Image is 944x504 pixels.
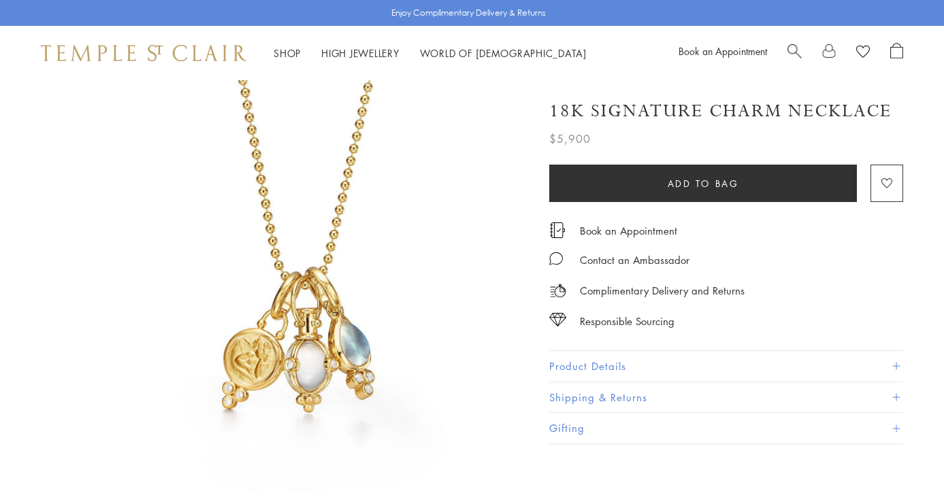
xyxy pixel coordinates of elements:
[580,313,674,330] div: Responsible Sourcing
[580,223,677,238] a: Book an Appointment
[549,252,563,265] img: MessageIcon-01_2.svg
[274,46,301,60] a: ShopShop
[679,44,767,58] a: Book an Appointment
[549,382,903,413] button: Shipping & Returns
[41,45,246,61] img: Temple St. Clair
[549,222,566,238] img: icon_appointment.svg
[420,46,587,60] a: World of [DEMOGRAPHIC_DATA]World of [DEMOGRAPHIC_DATA]
[549,130,591,148] span: $5,900
[856,43,870,63] a: View Wishlist
[890,43,903,63] a: Open Shopping Bag
[549,313,566,326] img: icon_sourcing.svg
[274,45,587,62] nav: Main navigation
[391,6,546,20] p: Enjoy Complimentary Delivery & Returns
[321,46,400,60] a: High JewelleryHigh Jewellery
[549,165,857,202] button: Add to bag
[580,252,689,269] div: Contact an Ambassador
[668,176,739,191] span: Add to bag
[549,413,903,443] button: Gifting
[549,351,903,382] button: Product Details
[580,282,745,299] p: Complimentary Delivery and Returns
[549,282,566,299] img: icon_delivery.svg
[549,99,892,123] h1: 18K Signature Charm Necklace
[787,43,802,63] a: Search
